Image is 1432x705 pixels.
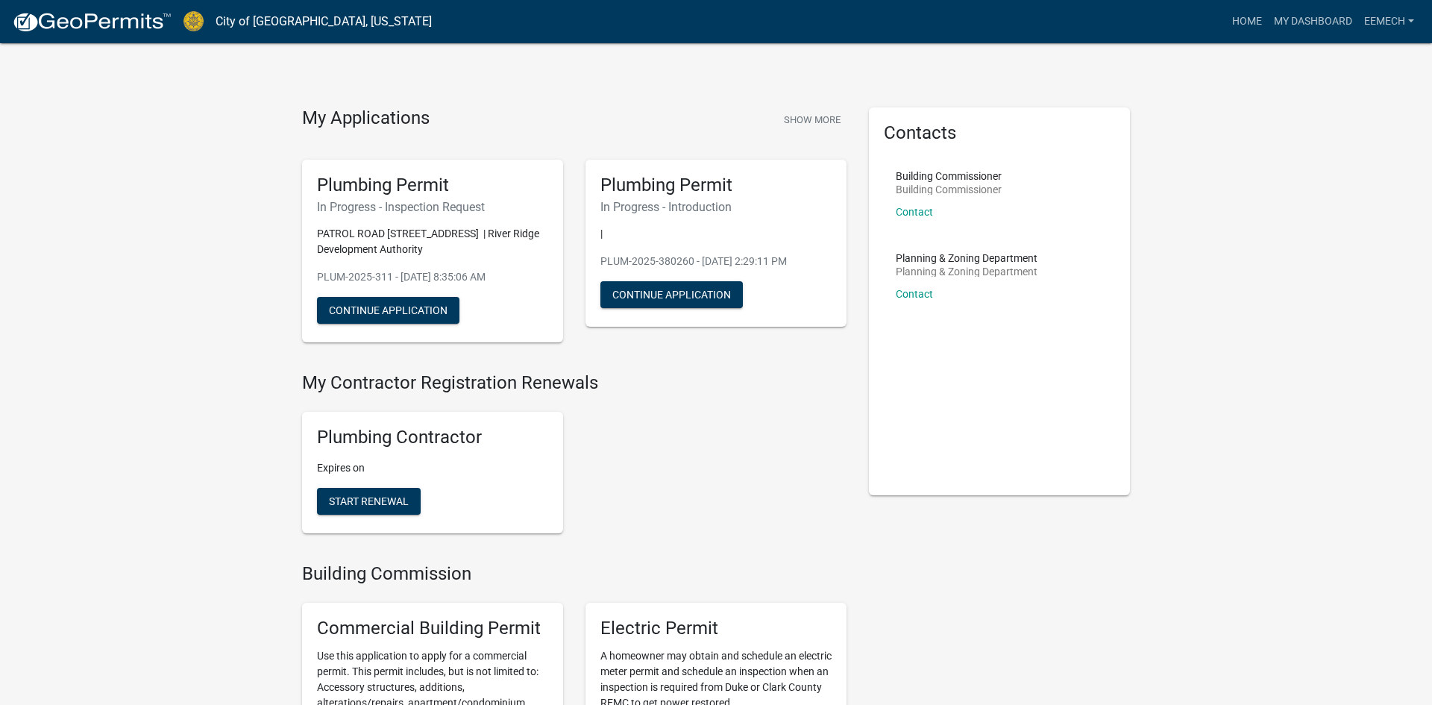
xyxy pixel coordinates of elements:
[600,281,743,308] button: Continue Application
[317,269,548,285] p: PLUM-2025-311 - [DATE] 8:35:06 AM
[1358,7,1420,36] a: EEMech
[896,184,1002,195] p: Building Commissioner
[600,618,832,639] h5: Electric Permit
[302,107,430,130] h4: My Applications
[884,122,1115,144] h5: Contacts
[600,200,832,214] h6: In Progress - Introduction
[302,372,847,394] h4: My Contractor Registration Renewals
[600,175,832,196] h5: Plumbing Permit
[329,495,409,507] span: Start Renewal
[600,226,832,242] p: |
[896,206,933,218] a: Contact
[896,171,1002,181] p: Building Commissioner
[183,11,204,31] img: City of Jeffersonville, Indiana
[317,460,548,476] p: Expires on
[1226,7,1268,36] a: Home
[317,200,548,214] h6: In Progress - Inspection Request
[317,618,548,639] h5: Commercial Building Permit
[302,372,847,545] wm-registration-list-section: My Contractor Registration Renewals
[1268,7,1358,36] a: My Dashboard
[896,253,1037,263] p: Planning & Zoning Department
[317,297,459,324] button: Continue Application
[216,9,432,34] a: City of [GEOGRAPHIC_DATA], [US_STATE]
[896,288,933,300] a: Contact
[302,563,847,585] h4: Building Commission
[317,226,548,257] p: PATROL ROAD [STREET_ADDRESS] | River Ridge Development Authority
[778,107,847,132] button: Show More
[600,254,832,269] p: PLUM-2025-380260 - [DATE] 2:29:11 PM
[317,488,421,515] button: Start Renewal
[896,266,1037,277] p: Planning & Zoning Department
[317,427,548,448] h5: Plumbing Contractor
[317,175,548,196] h5: Plumbing Permit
